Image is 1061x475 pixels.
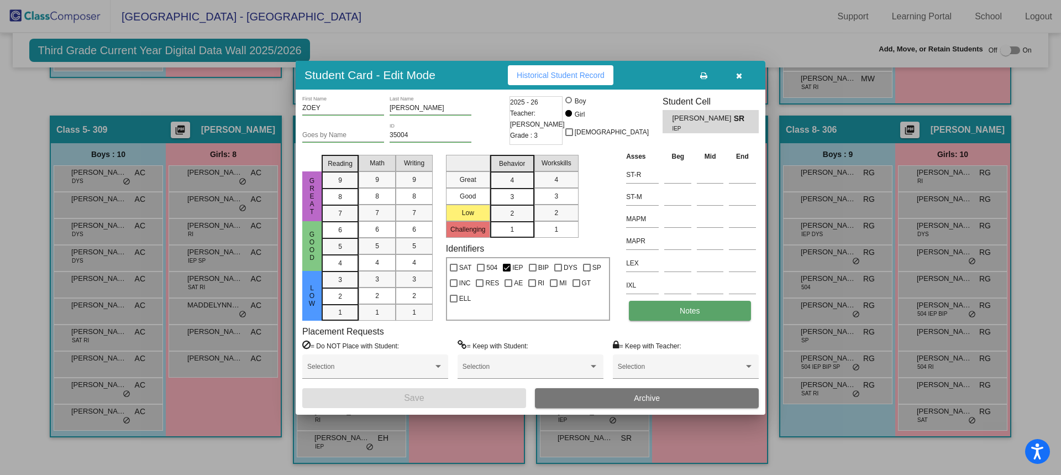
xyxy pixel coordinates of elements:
span: 7 [375,208,379,218]
span: 1 [510,225,514,234]
span: Writing [404,158,424,168]
span: SAT [459,261,471,274]
span: DYS [564,261,577,274]
span: 9 [412,175,416,185]
span: 1 [338,307,342,317]
span: 3 [510,192,514,202]
span: Notes [680,306,700,315]
span: 3 [412,274,416,284]
span: 3 [375,274,379,284]
span: Grade : 3 [510,130,538,141]
span: BIP [538,261,549,274]
span: 2 [375,291,379,301]
h3: Student Card - Edit Mode [304,68,435,82]
span: IEP [672,124,726,133]
input: goes by name [302,132,384,139]
span: IEP [512,261,523,274]
span: 9 [338,175,342,185]
span: Teacher: [PERSON_NAME] [510,108,565,130]
span: 2 [510,208,514,218]
span: 5 [338,242,342,252]
span: Archive [634,394,660,403]
span: RES [485,276,499,290]
h3: Student Cell [663,96,759,107]
input: assessment [626,233,659,249]
span: 4 [338,258,342,268]
input: assessment [626,277,659,294]
span: 1 [375,307,379,317]
input: assessment [626,166,659,183]
label: = Keep with Student: [458,340,528,351]
span: 504 [486,261,497,274]
span: GT [582,276,591,290]
span: 6 [375,225,379,234]
span: 4 [510,175,514,185]
span: RI [538,276,544,290]
span: SR [734,113,749,124]
span: 8 [338,192,342,202]
span: Historical Student Record [517,71,605,80]
span: 8 [412,191,416,201]
span: 4 [412,258,416,268]
label: = Keep with Teacher: [613,340,681,351]
span: Behavior [499,159,525,169]
button: Historical Student Record [508,65,613,85]
span: 9 [375,175,379,185]
span: 1 [554,225,558,234]
th: Beg [661,150,694,163]
span: Reading [328,159,353,169]
div: Boy [574,96,586,106]
span: 3 [554,191,558,201]
button: Archive [535,388,759,408]
span: 7 [412,208,416,218]
span: 3 [338,275,342,285]
label: Identifiers [446,243,484,254]
span: 5 [412,241,416,251]
span: 8 [375,191,379,201]
input: assessment [626,211,659,227]
span: INC [459,276,471,290]
label: = Do NOT Place with Student: [302,340,399,351]
span: 2 [412,291,416,301]
span: [DEMOGRAPHIC_DATA] [575,126,649,139]
label: Placement Requests [302,326,384,337]
span: 6 [338,225,342,235]
span: 5 [375,241,379,251]
span: 1 [412,307,416,317]
span: Save [404,393,424,403]
th: End [726,150,759,163]
input: assessment [626,255,659,272]
th: Mid [694,150,726,163]
span: [PERSON_NAME] [672,113,733,124]
span: 2 [554,208,558,218]
span: AE [514,276,523,290]
span: 2025 - 26 [510,97,538,108]
button: Notes [629,301,750,321]
span: 4 [375,258,379,268]
span: ELL [459,292,471,305]
div: Girl [574,109,585,119]
input: assessment [626,189,659,205]
th: Asses [623,150,661,163]
span: MI [559,276,566,290]
span: Math [370,158,385,168]
span: SP [592,261,601,274]
span: Great [307,177,317,216]
input: Enter ID [390,132,471,139]
span: Low [307,284,317,307]
span: 7 [338,208,342,218]
span: Good [307,231,317,262]
span: Workskills [542,158,571,168]
span: 2 [338,291,342,301]
span: 4 [554,175,558,185]
span: 6 [412,225,416,234]
button: Save [302,388,526,408]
